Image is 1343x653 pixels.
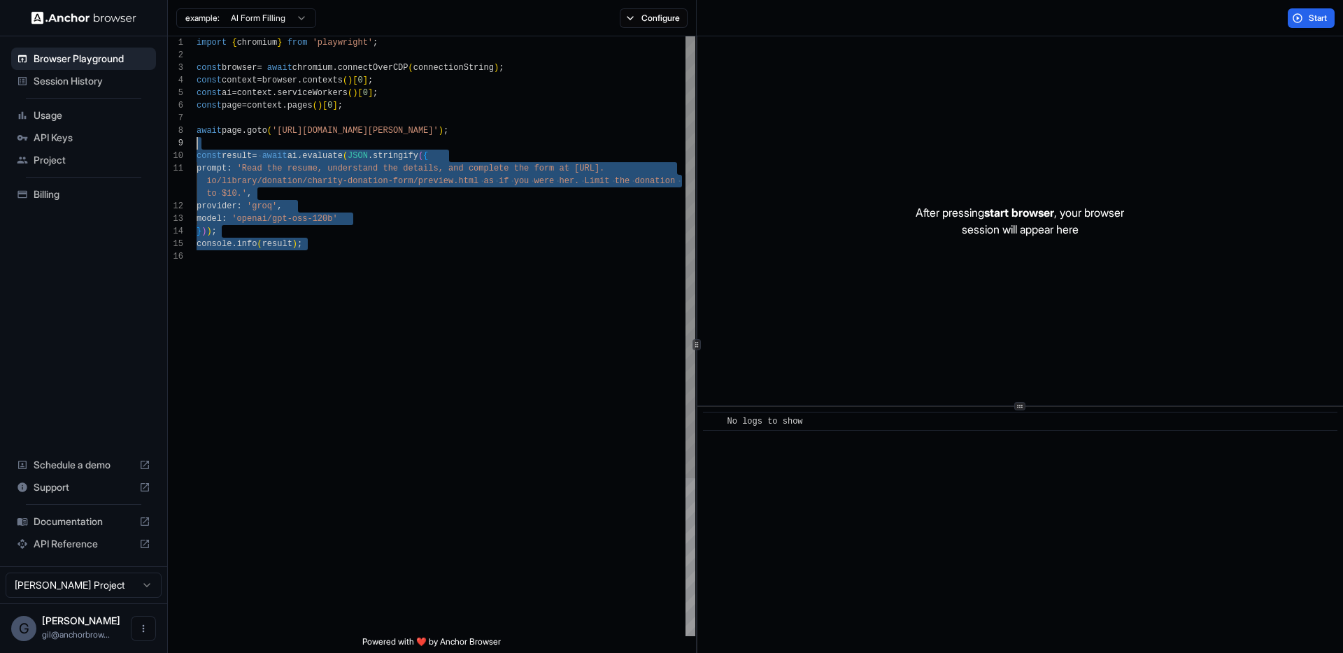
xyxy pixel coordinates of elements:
[168,150,183,162] div: 10
[272,88,277,98] span: .
[458,176,675,186] span: html as if you were her. Limit the donation
[11,149,156,171] div: Project
[11,616,36,641] div: G
[34,52,150,66] span: Browser Playground
[34,515,134,529] span: Documentation
[313,101,318,110] span: (
[168,87,183,99] div: 5
[443,126,448,136] span: ;
[222,63,257,73] span: browser
[353,76,357,85] span: [
[297,151,302,161] span: .
[197,76,222,85] span: const
[197,63,222,73] span: const
[348,151,368,161] span: JSON
[34,74,150,88] span: Session History
[201,227,206,236] span: )
[262,151,287,161] span: await
[168,124,183,137] div: 8
[34,187,150,201] span: Billing
[222,101,242,110] span: page
[357,88,362,98] span: [
[168,62,183,74] div: 3
[168,49,183,62] div: 2
[277,201,282,211] span: ,
[232,214,337,224] span: 'openai/gpt-oss-120b'
[247,201,277,211] span: 'groq'
[348,76,353,85] span: )
[168,238,183,250] div: 15
[42,629,110,640] span: gil@anchorbrowser.io
[267,126,272,136] span: (
[168,162,183,175] div: 11
[363,88,368,98] span: 0
[368,88,373,98] span: ]
[11,104,156,127] div: Usage
[257,63,262,73] span: =
[302,151,343,161] span: evaluate
[34,153,150,167] span: Project
[185,13,220,24] span: example:
[348,88,353,98] span: (
[222,214,227,224] span: :
[168,112,183,124] div: 7
[423,151,428,161] span: {
[916,204,1124,238] p: After pressing , your browser session will appear here
[272,126,439,136] span: '[URL][DOMAIN_NAME][PERSON_NAME]'
[242,126,247,136] span: .
[257,76,262,85] span: =
[489,164,605,173] span: lete the form at [URL].
[227,164,232,173] span: :
[34,458,134,472] span: Schedule a demo
[287,101,313,110] span: pages
[11,183,156,206] div: Billing
[247,189,252,199] span: ,
[232,239,236,249] span: .
[131,616,156,641] button: Open menu
[11,454,156,476] div: Schedule a demo
[302,76,343,85] span: contexts
[197,239,232,249] span: console
[413,63,494,73] span: connectionString
[168,200,183,213] div: 12
[197,164,227,173] span: prompt
[418,151,423,161] span: (
[287,151,297,161] span: ai
[247,126,267,136] span: goto
[222,88,232,98] span: ai
[168,137,183,150] div: 9
[11,70,156,92] div: Session History
[168,250,183,263] div: 16
[197,38,227,48] span: import
[292,63,333,73] span: chromium
[197,101,222,110] span: const
[439,126,443,136] span: )
[292,239,297,249] span: )
[338,63,408,73] span: connectOverCDP
[353,88,357,98] span: )
[368,76,373,85] span: ;
[212,227,217,236] span: ;
[727,417,803,426] span: No logs to show
[34,537,134,551] span: API Reference
[327,101,332,110] span: 0
[232,88,236,98] span: =
[494,63,499,73] span: )
[237,239,257,249] span: info
[222,76,257,85] span: context
[620,8,688,28] button: Configure
[408,63,413,73] span: (
[242,101,247,110] span: =
[206,176,458,186] span: io/library/donation/charity-donation-form/preview.
[499,63,504,73] span: ;
[11,48,156,70] div: Browser Playground
[31,11,136,24] img: Anchor Logo
[34,131,150,145] span: API Keys
[197,88,222,98] span: const
[373,88,378,98] span: ;
[287,38,308,48] span: from
[267,63,292,73] span: await
[34,480,134,494] span: Support
[338,101,343,110] span: ;
[343,151,348,161] span: (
